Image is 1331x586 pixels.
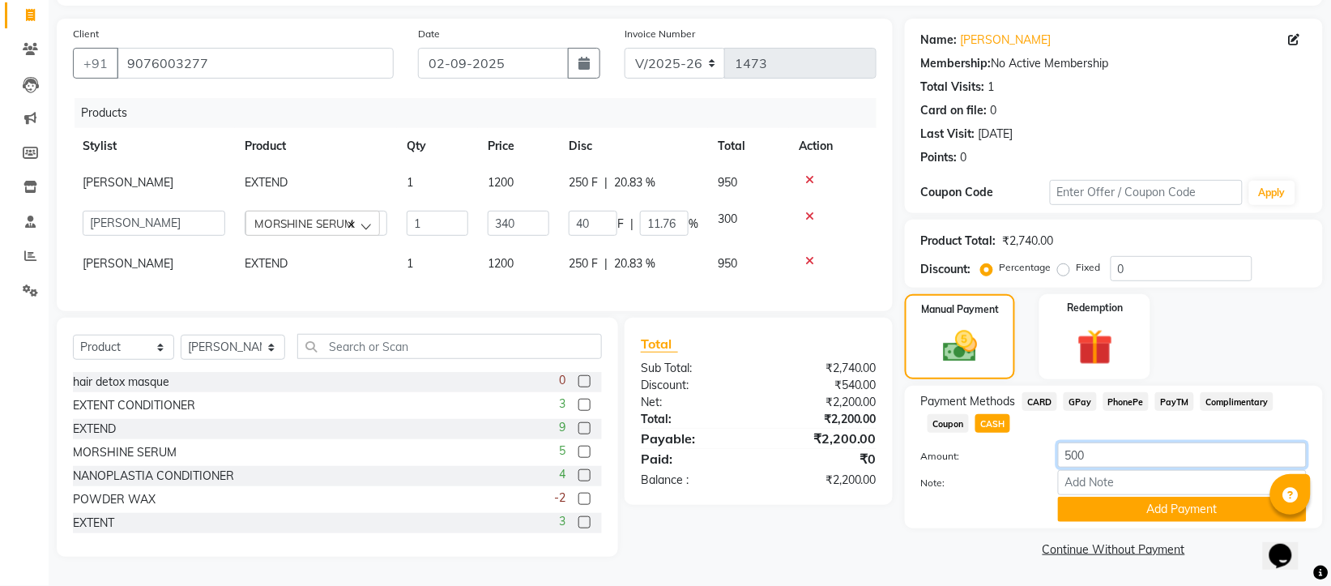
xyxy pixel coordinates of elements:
div: ₹2,200.00 [758,429,889,448]
a: Continue Without Payment [908,541,1320,558]
label: Redemption [1067,301,1123,315]
span: 20.83 % [614,174,655,191]
div: Discount: [921,261,971,278]
div: Membership: [921,55,992,72]
span: 5 [559,443,565,460]
div: ₹540.00 [758,377,889,394]
div: MORSHINE SERUM [73,444,177,461]
span: -2 [554,490,565,507]
span: Total [641,336,678,353]
div: 0 [961,149,967,166]
label: Manual Payment [921,302,999,317]
div: ₹2,200.00 [758,394,889,411]
input: Add Note [1058,470,1307,495]
div: Points: [921,149,958,166]
div: No Active Membership [921,55,1307,72]
span: | [604,255,608,272]
span: PayTM [1155,392,1194,411]
img: _gift.svg [1066,325,1124,370]
div: hair detox masque [73,374,169,391]
div: Products [75,98,889,128]
label: Percentage [1000,260,1052,275]
span: EXTEND [245,256,288,271]
div: Balance : [629,472,759,489]
th: Product [235,128,397,165]
span: EXTEND [245,175,288,190]
input: Search by Name/Mobile/Email/Code [117,48,394,79]
input: Search or Scan [297,334,602,359]
div: ₹2,740.00 [758,360,889,377]
a: [PERSON_NAME] [961,32,1052,49]
div: Product Total: [921,233,996,250]
span: % [689,216,698,233]
div: [DATE] [979,126,1013,143]
div: Last Visit: [921,126,975,143]
div: Sub Total: [629,360,759,377]
label: Date [418,27,440,41]
th: Action [789,128,877,165]
th: Disc [559,128,708,165]
div: POWDER WAX [73,491,156,508]
label: Amount: [909,449,1046,464]
div: EXTENT [73,515,114,532]
span: [PERSON_NAME] [83,256,173,271]
span: CASH [975,414,1010,433]
div: Paid: [629,449,759,468]
div: ₹2,740.00 [1003,233,1054,250]
span: 9 [559,419,565,436]
input: Enter Offer / Coupon Code [1050,180,1243,205]
span: 950 [718,256,737,271]
span: Coupon [928,414,969,433]
div: Net: [629,394,759,411]
span: 20.83 % [614,255,655,272]
label: Fixed [1077,260,1101,275]
div: Total Visits: [921,79,985,96]
span: 3 [559,513,565,530]
img: _cash.svg [932,327,988,366]
div: Payable: [629,429,759,448]
th: Total [708,128,789,165]
span: 250 F [569,174,598,191]
span: [PERSON_NAME] [83,175,173,190]
span: | [604,174,608,191]
div: ₹2,200.00 [758,411,889,428]
div: Name: [921,32,958,49]
th: Stylist [73,128,235,165]
div: Card on file: [921,102,988,119]
div: Total: [629,411,759,428]
span: 950 [718,175,737,190]
div: NANOPLASTIA CONDITIONER [73,468,234,485]
th: Price [478,128,559,165]
input: Amount [1058,443,1307,468]
div: 1 [988,79,995,96]
label: Note: [909,476,1046,490]
label: Client [73,27,99,41]
span: Complimentary [1201,392,1273,411]
span: | [630,216,634,233]
span: 3 [559,396,565,413]
div: Discount: [629,377,759,394]
div: Coupon Code [921,184,1050,201]
span: 0 [559,372,565,389]
div: EXTEND [73,421,116,438]
span: 250 F [569,255,598,272]
label: Invoice Number [625,27,695,41]
button: +91 [73,48,118,79]
div: ₹0 [758,449,889,468]
div: 0 [991,102,997,119]
button: Apply [1249,181,1295,205]
span: GPay [1064,392,1097,411]
span: 4 [559,466,565,483]
span: 300 [718,212,737,226]
th: Qty [397,128,478,165]
button: Add Payment [1058,497,1307,522]
span: Payment Methods [921,393,1016,410]
span: 1 [407,175,413,190]
span: 1 [407,256,413,271]
span: 1200 [488,256,514,271]
span: MORSHINE SERUM [254,216,354,230]
iframe: chat widget [1263,521,1315,570]
span: F [617,216,624,233]
span: CARD [1022,392,1057,411]
div: EXTENT CONDITIONER [73,397,195,414]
